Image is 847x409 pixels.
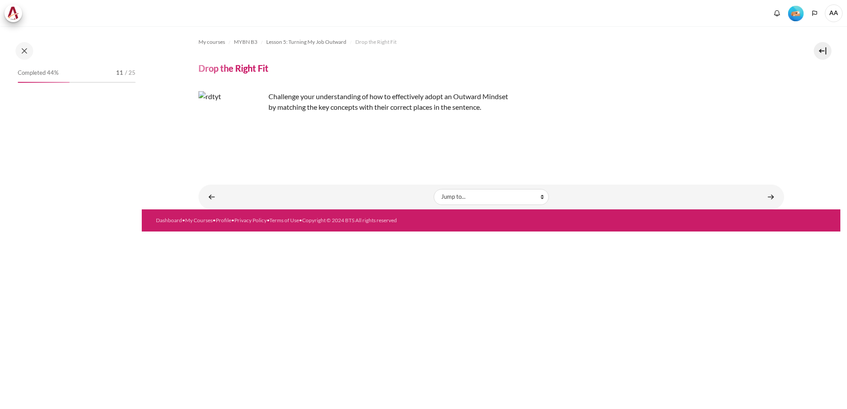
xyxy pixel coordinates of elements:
img: Architeck [7,7,19,20]
a: Architeck Architeck [4,4,27,22]
div: 44% [18,82,70,83]
a: Copyright © 2024 BTS All rights reserved [302,217,397,224]
a: Privacy Policy [234,217,267,224]
div: • • • • • [156,216,529,224]
div: Level #2 [788,5,804,21]
img: Level #2 [788,6,804,21]
a: Lesson 5: Turning My Job Outward [266,37,346,47]
img: rdtyt [198,91,265,158]
a: MYBN B3 [234,37,257,47]
a: Dashboard [156,217,182,224]
a: Level #2 [785,5,807,21]
h4: Drop the Right Fit [198,62,268,74]
p: Challenge your understanding of how to effectively adopt an Outward Mindset by matching the key c... [198,91,509,112]
span: MYBN B3 [234,38,257,46]
a: Lesson 5 STAR Application ► [762,188,780,205]
a: Drop the Right Fit [355,37,396,47]
span: Drop the Right Fit [355,38,396,46]
span: 11 [116,69,123,77]
span: My courses [198,38,225,46]
section: Content [142,26,840,209]
a: My courses [198,37,225,47]
span: Completed 44% [18,69,58,77]
div: Show notification window with no new notifications [770,7,784,20]
a: ◄ Lesson 5 Summary [203,188,221,205]
span: / 25 [125,69,136,77]
span: Lesson 5: Turning My Job Outward [266,38,346,46]
button: Languages [808,7,821,20]
nav: Navigation bar [198,35,784,49]
a: Profile [216,217,231,224]
a: My Courses [185,217,213,224]
a: User menu [825,4,843,22]
span: AA [825,4,843,22]
a: Terms of Use [269,217,299,224]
